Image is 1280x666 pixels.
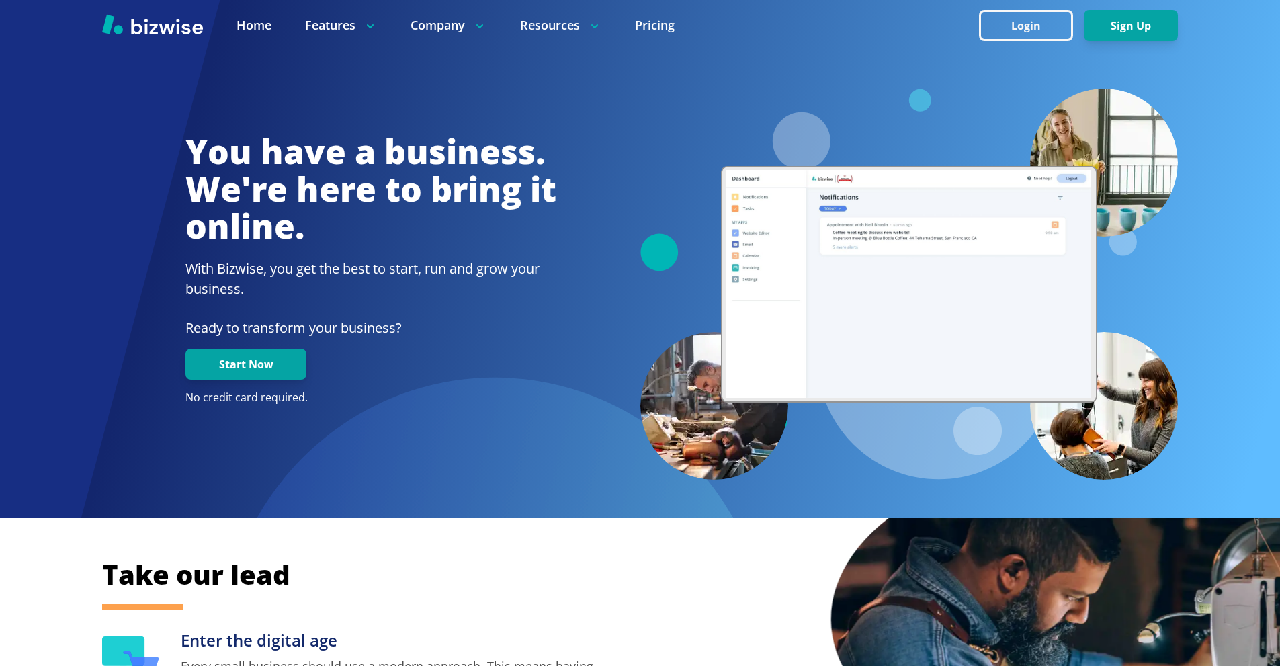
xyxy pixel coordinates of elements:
[185,259,556,299] h2: With Bizwise, you get the best to start, run and grow your business.
[635,17,675,34] a: Pricing
[102,556,1110,593] h2: Take our lead
[185,318,556,338] p: Ready to transform your business?
[1084,19,1178,32] a: Sign Up
[979,10,1073,41] button: Login
[237,17,271,34] a: Home
[411,17,486,34] p: Company
[305,17,377,34] p: Features
[185,358,306,371] a: Start Now
[185,390,556,405] p: No credit card required.
[102,14,203,34] img: Bizwise Logo
[520,17,601,34] p: Resources
[181,630,606,652] h3: Enter the digital age
[979,19,1084,32] a: Login
[1084,10,1178,41] button: Sign Up
[185,133,556,245] h1: You have a business. We're here to bring it online.
[185,349,306,380] button: Start Now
